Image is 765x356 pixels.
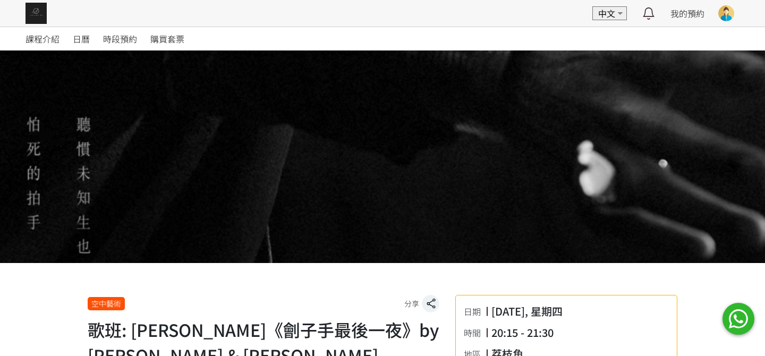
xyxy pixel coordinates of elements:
a: 課程介紹 [25,27,59,50]
img: img_61c0148bb0266 [25,3,47,24]
a: 時段預約 [103,27,137,50]
span: 日曆 [73,32,90,45]
div: 20:15 - 21:30 [491,325,554,341]
div: 空中藝術 [88,297,125,310]
span: 分享 [404,298,419,309]
a: 日曆 [73,27,90,50]
span: 課程介紹 [25,32,59,45]
span: 購買套票 [150,32,184,45]
a: 我的預約 [670,7,704,20]
div: [DATE], 星期四 [491,303,563,319]
div: 時間 [464,326,486,339]
span: 時段預約 [103,32,137,45]
a: 購買套票 [150,27,184,50]
div: 日期 [464,305,486,318]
